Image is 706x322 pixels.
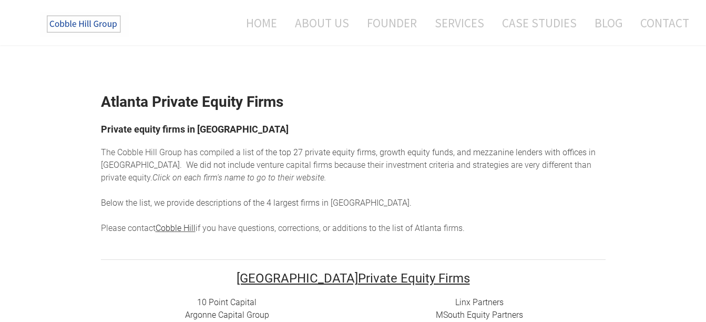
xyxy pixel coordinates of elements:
a: Founder [359,9,425,37]
a: Cobble Hill [156,223,196,233]
a: About Us [287,9,357,37]
strong: Atlanta Private Equity Firms [101,93,283,110]
img: The Cobble Hill Group LLC [40,11,129,37]
em: Click on each firm's name to go to their website. [152,173,326,183]
a: Services [427,9,492,37]
span: The Cobble Hill Group has compiled a list of t [101,147,268,157]
a: Blog [587,9,630,37]
a: Argonne Capital Group [185,310,269,320]
span: Please contact if you have questions, corrections, or additions to the list of Atlanta firms. [101,223,465,233]
font: Private Equity Firms [237,271,470,286]
div: he top 27 private equity firms, growth equity funds, and mezzanine lenders with offices in [GEOGR... [101,146,606,235]
a: Case Studies [494,9,585,37]
font: Private equity firms in [GEOGRAPHIC_DATA] [101,124,289,135]
a: MSouth Equity Partners [436,310,523,320]
a: Linx Partners [455,297,504,307]
a: Contact [632,9,689,37]
a: 10 Point Capital [197,297,257,307]
font: [GEOGRAPHIC_DATA] [237,271,358,286]
span: enture capital firms because their investment criteria and strategies are very different than pri... [101,160,591,183]
a: Home [230,9,285,37]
